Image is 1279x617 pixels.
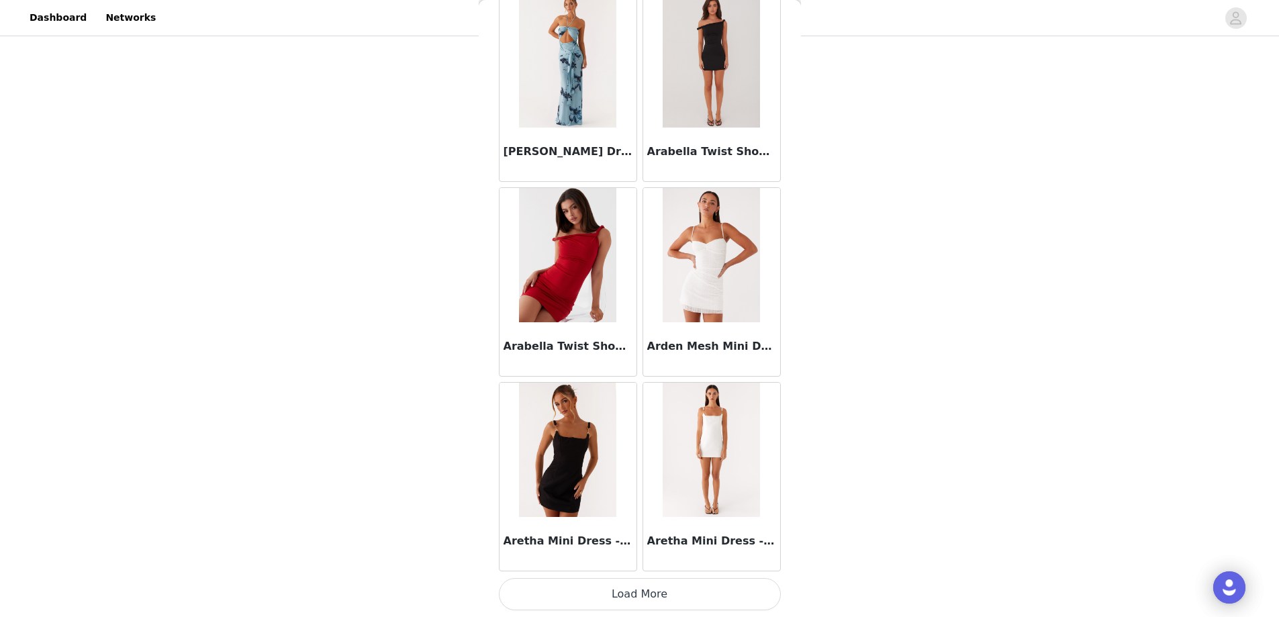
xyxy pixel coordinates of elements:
[519,188,616,322] img: Arabella Twist Shoulder Mini Dress - Red
[663,188,760,322] img: Arden Mesh Mini Dress - White
[21,3,95,33] a: Dashboard
[519,383,616,517] img: Aretha Mini Dress - Black
[1213,571,1245,604] div: Open Intercom Messenger
[663,383,760,517] img: Aretha Mini Dress - White
[647,338,776,354] h3: Arden Mesh Mini Dress - White
[1229,7,1242,29] div: avatar
[97,3,164,33] a: Networks
[647,144,776,160] h3: Arabella Twist Shoulder Mini Dress - Black
[647,533,776,549] h3: Aretha Mini Dress - White
[499,578,781,610] button: Load More
[504,338,632,354] h3: Arabella Twist Shoulder Mini Dress - Red
[504,533,632,549] h3: Aretha Mini Dress - Black
[504,144,632,160] h3: [PERSON_NAME] Dress - Black Blue Floral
